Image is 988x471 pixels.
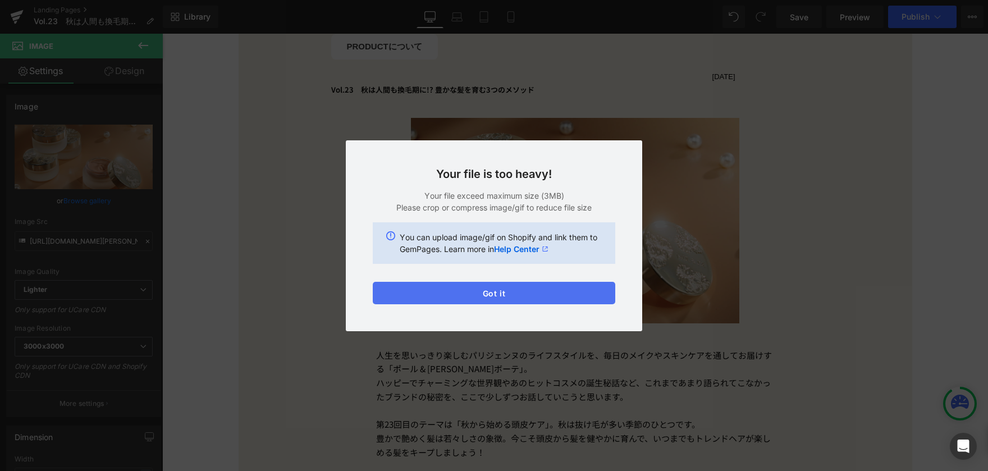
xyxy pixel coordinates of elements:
[373,202,615,213] p: Please crop or compress image/gif to reduce file size
[185,6,260,20] span: PRODUCTについて
[231,329,332,341] span: ポール & [PERSON_NAME]
[373,167,615,181] h3: Your file is too heavy!
[214,385,538,396] span: 第23回目のテーマは「秋から始める頭皮ケア」。秋は抜け毛が多い季節のひとつです。
[307,357,466,369] span: こで少しずつお話していこうと思います。
[214,343,609,369] span: ハッピーでチャーミングな世界観やあのヒットコスメの誕生秘話など、これまであまり語られてこなかったブランドの秘密を、
[400,231,602,255] p: You can upload image/gif on Shopify and link them to GemPages. Learn more in
[494,243,548,255] a: Help Center
[214,399,609,424] span: 豊かで艶めく髪は若々しさの象徴。今こそ頭皮から髪を健やかに育んで、いつまでもトレンドヘアが楽しめる髪をキープしましょう！
[169,1,276,26] a: PRODUCTについて
[214,315,612,343] p: 人生を思いっきり楽しむパリジェンヌのライフスタイルを、毎日のメイクやスキンケアを通してお届けする「
[373,190,615,202] p: Your file exceed maximum size (3MB)
[950,433,977,460] div: Open Intercom Messenger
[373,282,615,304] button: Got it
[332,329,370,341] span: ボーテ」。
[169,51,372,61] b: Vol.23 秋は人間も換毛期に!? 豊かな髪を育む3つのメソッド
[85,37,573,49] p: [DATE]
[298,357,307,369] span: こ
